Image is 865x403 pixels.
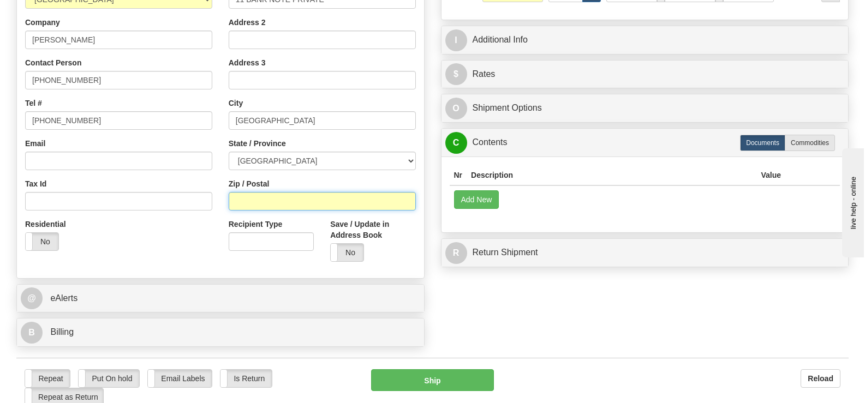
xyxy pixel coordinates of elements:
a: B Billing [21,321,420,344]
a: CContents [445,131,845,154]
a: IAdditional Info [445,29,845,51]
th: Description [467,165,756,185]
span: O [445,98,467,119]
label: Address 3 [229,57,266,68]
span: C [445,132,467,154]
label: No [331,244,363,261]
span: R [445,242,467,264]
label: Put On hold [79,370,139,387]
label: City [229,98,243,109]
span: Billing [50,327,74,336]
span: I [445,29,467,51]
label: Tax Id [25,178,46,189]
iframe: chat widget [840,146,864,257]
span: @ [21,287,43,309]
button: Add New [454,190,499,209]
span: eAlerts [50,293,77,303]
label: Recipient Type [229,219,283,230]
button: Ship [371,369,493,391]
a: OShipment Options [445,97,845,119]
span: $ [445,63,467,85]
a: $Rates [445,63,845,86]
label: No [26,233,58,250]
button: Reload [801,369,840,388]
label: Commodities [785,135,835,151]
label: Email Labels [148,370,212,387]
label: Address 2 [229,17,266,28]
th: Value [756,165,785,185]
label: State / Province [229,138,286,149]
label: Company [25,17,60,28]
label: Contact Person [25,57,81,68]
span: B [21,322,43,344]
label: Email [25,138,45,149]
div: live help - online [8,9,101,17]
label: Save / Update in Address Book [330,219,415,240]
b: Reload [808,374,833,383]
label: Repeat [25,370,70,387]
label: Is Return [220,370,272,387]
a: @ eAlerts [21,287,420,310]
label: Zip / Postal [229,178,270,189]
label: Tel # [25,98,42,109]
label: Residential [25,219,66,230]
a: RReturn Shipment [445,242,845,264]
th: Nr [450,165,467,185]
label: Documents [740,135,785,151]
